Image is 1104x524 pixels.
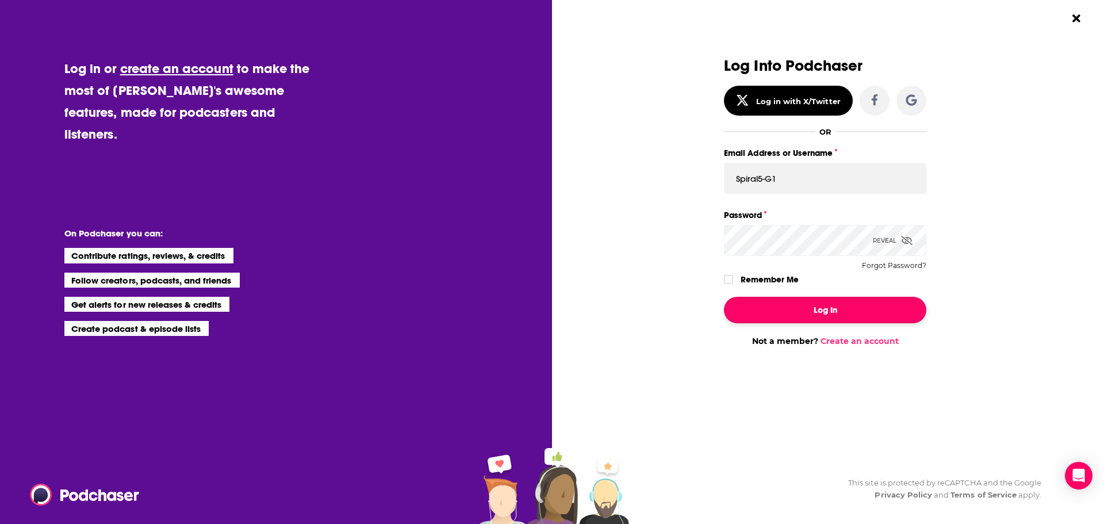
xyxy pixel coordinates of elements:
[724,163,926,194] input: Email Address or Username
[64,273,240,288] li: Follow creators, podcasts, and friends
[839,477,1041,501] div: This site is protected by reCAPTCHA and the Google and apply.
[64,228,294,239] li: On Podchaser you can:
[875,490,932,499] a: Privacy Policy
[862,262,926,270] button: Forgot Password?
[30,484,140,506] img: Podchaser - Follow, Share and Rate Podcasts
[819,127,831,136] div: OR
[1065,462,1092,489] div: Open Intercom Messenger
[64,297,229,312] li: Get alerts for new releases & credits
[873,225,913,256] div: Reveal
[30,484,131,506] a: Podchaser - Follow, Share and Rate Podcasts
[120,60,233,77] a: create an account
[741,272,799,287] label: Remember Me
[724,146,926,160] label: Email Address or Username
[724,208,926,223] label: Password
[756,97,841,106] div: Log in with X/Twitter
[724,336,926,346] div: Not a member?
[724,297,926,323] button: Log In
[1065,7,1087,29] button: Close Button
[724,58,926,74] h3: Log Into Podchaser
[64,321,209,336] li: Create podcast & episode lists
[64,248,233,263] li: Contribute ratings, reviews, & credits
[724,86,853,116] button: Log in with X/Twitter
[950,490,1017,499] a: Terms of Service
[821,336,899,346] a: Create an account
